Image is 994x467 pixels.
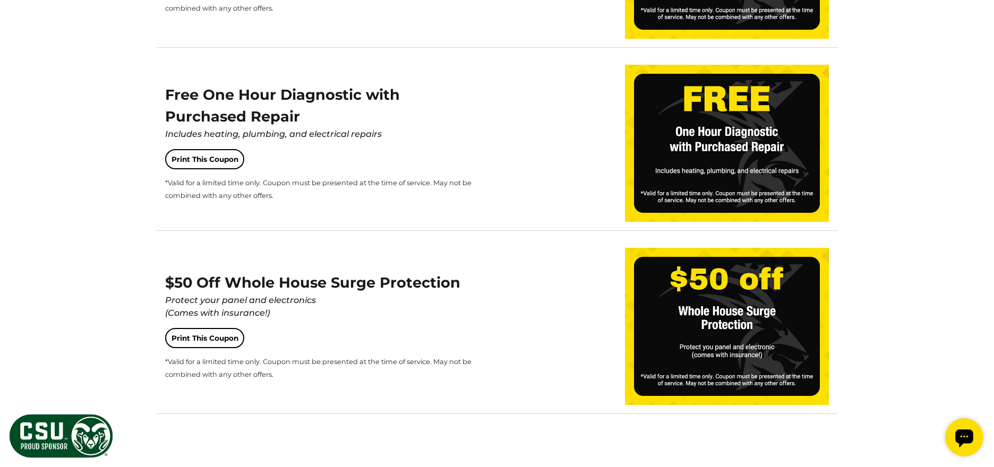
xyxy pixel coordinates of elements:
div: Open chat widget [4,4,42,42]
img: one-hour-diagnostic-coupon.png.webp [625,65,829,222]
a: Print This Coupon [165,149,244,169]
img: whole-house-surge-protection-coupon.png.webp [625,248,829,405]
span: *Valid for a limited time only. Coupon must be presented at the time of service. May not be combi... [165,179,472,200]
span: *Valid for a limited time only. Coupon must be presented at the time of service. May not be combi... [165,358,472,378]
div: Includes heating, plumbing, and electrical repairs [165,128,477,141]
span: $50 Off Whole House Surge Protection [165,274,477,319]
span: Free One Hour Diagnostic with Purchased Repair [165,86,477,141]
a: Print This Coupon [165,328,244,348]
img: CSU Sponsor Badge [8,413,114,459]
div: Protect your panel and electronics (Comes with insurance!) [165,294,477,319]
